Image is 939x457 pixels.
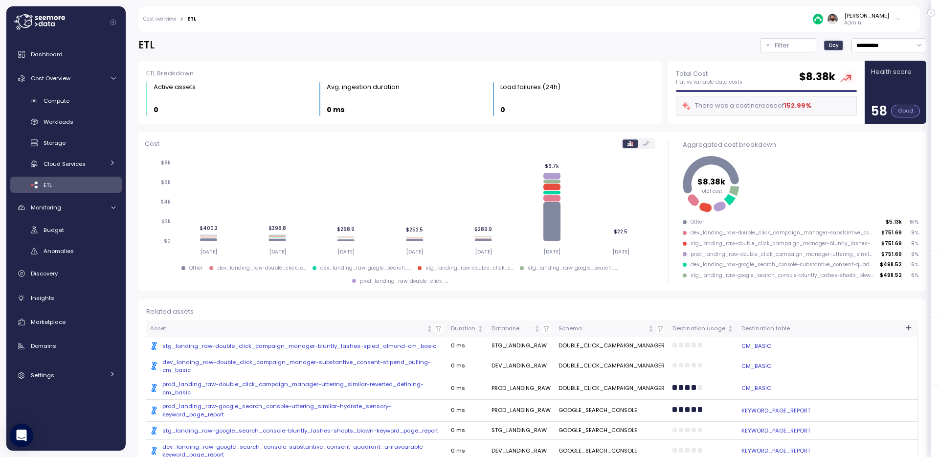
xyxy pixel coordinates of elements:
p: 9 % [906,240,918,247]
tspan: $6k [160,180,170,186]
div: Avg. ingestion duration [327,82,400,92]
a: Workloads [10,114,122,130]
p: 0 [154,104,158,115]
a: Budget [10,222,122,238]
div: [PERSON_NAME] [844,12,889,20]
p: $751.69 [881,240,902,247]
a: Dashboard [10,45,122,64]
div: ETL [187,17,196,22]
a: Marketplace [10,312,122,332]
tspan: [DATE] [612,249,629,255]
div: prod_landing_raw-google_search_console-uttering_similar-hydrate_sensory-keyword_page_report [150,402,443,418]
div: stg_landing_raw-double_click_campaign_manager-bluntly_lashes-spied_almond-cm_basic [150,342,443,350]
tspan: $252.5 [406,227,423,233]
div: Database [492,324,532,333]
tspan: [DATE] [406,249,423,255]
div: dev_landing_raw-google_search_ ... [320,265,411,272]
span: Day [829,42,839,49]
p: $751.69 [881,229,902,236]
div: Active assets [154,82,196,92]
span: Compute [44,97,69,105]
p: Flat vs variable data costs [676,79,742,86]
span: Budget [44,226,64,234]
td: GOOGLE_SEARCH_CONSOLE [555,400,669,422]
a: Storage [10,135,122,151]
div: ETL Breakdown [146,69,653,78]
p: Health score [871,67,912,77]
tspan: $0 [163,238,170,244]
button: Filter [760,38,816,52]
span: ETL [44,181,52,189]
td: PROD_LANDING_RAW [488,400,555,422]
a: Settings [10,366,122,386]
tspan: $6.7k [545,163,559,169]
p: 6 % [906,272,918,279]
p: 0 [500,104,505,115]
span: Dashboard [31,50,63,58]
div: dev_landing_raw-google_search_console-substantive_consent-quadrant_unfavourable-keyword_page_report [691,261,873,268]
td: 0 ms [447,355,488,377]
img: 687cba7b7af778e9efcde14e.PNG [813,14,823,24]
div: Not sorted [727,325,734,332]
p: 0 ms [327,104,345,115]
tspan: Total cost [700,188,723,194]
img: ACg8ocLskjvUhBDgxtSFCRx4ztb74ewwa1VrVEuDBD_Ho1mrTsQB-QE=s96-c [827,14,838,24]
td: 0 ms [447,400,488,422]
tspan: [DATE] [200,249,217,255]
tspan: [DATE] [475,249,492,255]
p: Cost [145,139,159,149]
td: STG_LANDING_RAW [488,337,555,355]
h2: ETL [138,38,155,52]
td: DOUBLE_CLICK_CAMPAIGN_MANAGER [555,377,669,399]
div: Not sorted [426,325,433,332]
th: DatabaseNot sorted [488,320,555,337]
div: 152.99 % [784,101,811,111]
div: stg_landing_raw-double_click_c ... [425,265,514,272]
tspan: $22.5 [614,228,627,235]
td: DEV_LANDING_RAW [488,355,555,377]
p: Total Cost [676,69,742,79]
td: 0 ms [447,422,488,440]
a: Cloud Services [10,156,122,172]
p: $751.69 [881,251,902,258]
a: Anomalies [10,243,122,259]
div: prod_landing_raw-double_click_campaign_manager-uttering_similar-reverted_defining-cm_basic [691,251,875,258]
tspan: $4k [160,199,170,205]
span: Monitoring [31,204,61,211]
a: Cost overview [143,17,176,22]
div: dev_landing_raw-double_click_c ... [218,265,306,272]
tspan: $268.9 [337,227,355,233]
div: stg_landing_raw-google_search_ ... [528,265,618,272]
a: stg_landing_raw-google_search_console-bluntly_lashes-shoots_blown-keyword_page_report [150,427,443,434]
div: Related assets [146,307,918,317]
span: Domains [31,342,56,350]
th: AssetNot sorted [146,320,447,337]
p: 6 % [906,261,918,268]
tspan: [DATE] [337,249,355,255]
div: Duration [451,324,475,333]
tspan: $398.8 [268,225,286,231]
span: Cost Overview [31,74,70,82]
td: DOUBLE_CLICK_CAMPAIGN_MANAGER [555,337,669,355]
a: Cost Overview [10,69,122,88]
tspan: $289.9 [474,226,492,232]
a: prod_landing_raw-double_click_campaign_manager-uttering_similar-reverted_defining-cm_basic [150,380,443,396]
p: Filter [775,41,789,50]
div: Other [691,219,704,226]
div: > [180,16,183,23]
div: Aggregated cost breakdown [683,140,918,150]
div: stg_landing_raw-google_search_console-bluntly_lashes-shoots_blown-keyword_page_report [691,272,873,279]
div: Other [189,265,203,272]
p: 9 % [906,251,918,258]
tspan: $400.3 [200,225,218,231]
td: 0 ms [447,377,488,399]
span: Anomalies [44,247,74,255]
div: Schema [559,324,646,333]
td: 0 ms [447,337,488,355]
div: Load failures (24h) [500,82,560,92]
div: Asset [150,324,425,333]
p: 58 [871,105,887,117]
p: 61 % [906,219,918,226]
div: dev_landing_raw-double_click_campaign_manager-substantive_consent-stipend_pulling-cm_basic [150,358,443,374]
